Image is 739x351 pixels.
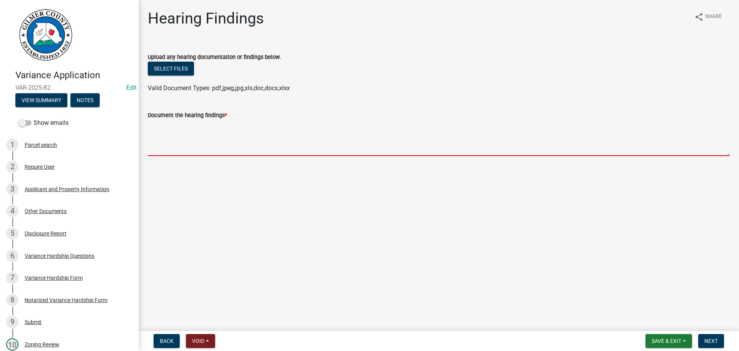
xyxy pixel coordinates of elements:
div: 10 [6,338,18,351]
button: Next [698,334,724,348]
div: Zoning Review [25,342,59,347]
div: 7 [6,272,18,284]
span: Save & Exit [652,338,681,344]
span: Next [704,338,718,344]
div: 8 [6,294,18,306]
div: 6 [6,250,18,262]
div: Disclosure Report [25,231,67,236]
button: Void [186,334,215,348]
div: Variance Hardship Questions [25,253,94,259]
wm-modal-confirm: Notes [70,97,100,104]
h1: Hearing Findings [148,9,264,28]
img: Gilmer County, Georgia [15,8,73,62]
span: Void [192,338,204,344]
div: 4 [6,205,18,217]
div: 1 [6,139,18,151]
button: Notes [70,93,100,107]
label: Upload any hearing documentation or findings below. [148,55,281,60]
wm-modal-confirm: Edit Application Number [126,84,137,91]
a: Edit [126,84,137,91]
div: 5 [6,227,18,240]
div: Variance Hardship Form [25,275,83,280]
div: 2 [6,161,18,173]
div: 3 [6,183,18,195]
span: Back [160,338,174,344]
div: Notarized Variance Hardship Form [25,297,107,303]
span: Valid Document Types: pdf,jpeg,jpg,xls,doc,docx,xlsx [148,84,290,92]
div: 9 [6,316,18,328]
h4: Variance Application [15,70,132,81]
button: shareShare [688,9,728,24]
button: Select files [148,62,194,76]
span: Share [705,12,722,22]
div: Submit [25,319,42,325]
div: Parcel search [25,142,57,148]
label: Show emails [18,118,69,128]
button: Back [154,334,180,348]
span: VAR-2025-82 [15,84,123,91]
i: share [694,12,704,22]
button: View Summary [15,93,67,107]
div: Require User [25,164,55,170]
wm-modal-confirm: Summary [15,97,67,104]
button: Save & Exit [645,334,692,348]
div: Applicant and Property Information [25,186,109,192]
label: Document the hearing findings [148,113,227,118]
div: Other Documents [25,208,67,214]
